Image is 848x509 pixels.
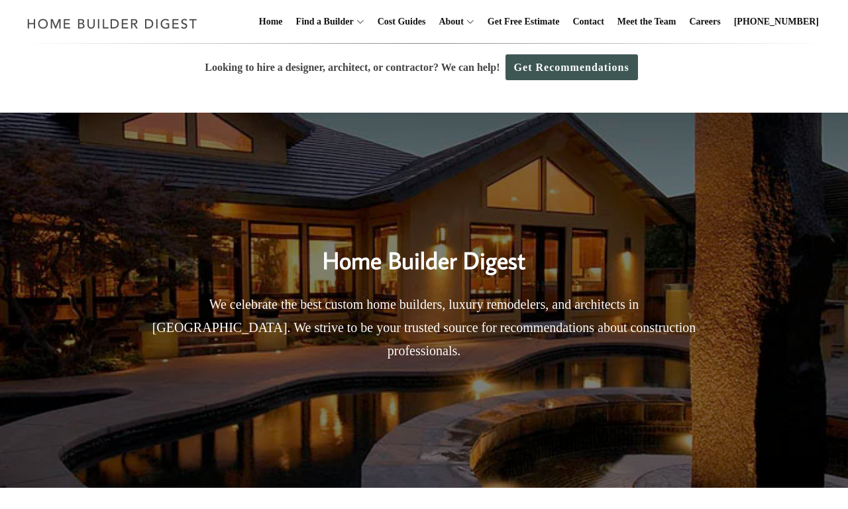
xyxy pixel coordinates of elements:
[612,1,682,43] a: Meet the Team
[142,293,706,363] p: We celebrate the best custom home builders, luxury remodelers, and architects in [GEOGRAPHIC_DATA...
[372,1,431,43] a: Cost Guides
[729,1,824,43] a: [PHONE_NUMBER]
[505,54,638,80] a: Get Recommendations
[482,1,565,43] a: Get Free Estimate
[567,1,609,43] a: Contact
[433,1,463,43] a: About
[21,11,203,36] img: Home Builder Digest
[254,1,288,43] a: Home
[291,1,354,43] a: Find a Builder
[142,219,706,278] h2: Home Builder Digest
[684,1,726,43] a: Careers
